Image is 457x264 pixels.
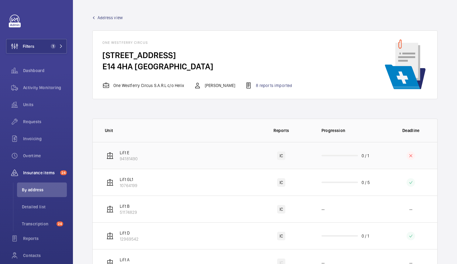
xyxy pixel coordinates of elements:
span: Units [23,102,67,108]
span: Activity Monitoring [23,85,67,91]
button: Filters1 [6,39,67,54]
span: Address view [98,15,123,21]
img: elevator.svg [106,152,114,159]
div: [PERSON_NAME] [194,82,235,89]
p: Lift GL1 [120,176,137,182]
p: -- [321,206,325,212]
p: -- [409,206,412,212]
span: Dashboard [23,68,67,74]
span: Invoicing [23,136,67,142]
div: IC [277,205,285,214]
span: 24 [60,170,67,175]
span: Filters [23,43,34,49]
span: By address [22,187,67,193]
div: IC [277,178,285,187]
span: Transcription [22,221,54,227]
img: elevator.svg [106,206,114,213]
span: Detailed list [22,204,67,210]
span: 1 [51,44,56,49]
div: One Westferry Circus S.A.R.L c/o Helix [102,82,184,89]
p: Lift B [120,203,137,209]
p: Lift A [120,257,139,263]
p: Reports [255,127,308,134]
span: Contacts [23,252,67,259]
span: Insurance items [23,170,58,176]
h4: [STREET_ADDRESS] E14 4HA [GEOGRAPHIC_DATA] [102,50,302,72]
p: Lift D [120,230,139,236]
p: Deadline [389,127,433,134]
p: Progression [321,127,385,134]
p: Lift E [120,150,138,156]
p: 12969542 [120,236,139,242]
p: 10764199 [120,182,137,189]
p: 51174829 [120,209,137,215]
p: 0 / 1 [362,233,369,239]
p: 94181490 [120,156,138,162]
p: Unit [105,127,251,134]
p: 0 / 5 [362,179,370,186]
img: elevator.svg [106,179,114,186]
span: Reports [23,235,67,241]
span: Overtime [23,153,67,159]
div: IC [277,151,285,160]
span: 24 [57,221,63,226]
h4: One Westferry Circus [102,40,302,50]
div: 8 reports imported [245,82,292,89]
span: Requests [23,119,67,125]
div: IC [277,232,285,240]
p: 0 / 1 [362,153,369,159]
img: elevator.svg [106,232,114,240]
